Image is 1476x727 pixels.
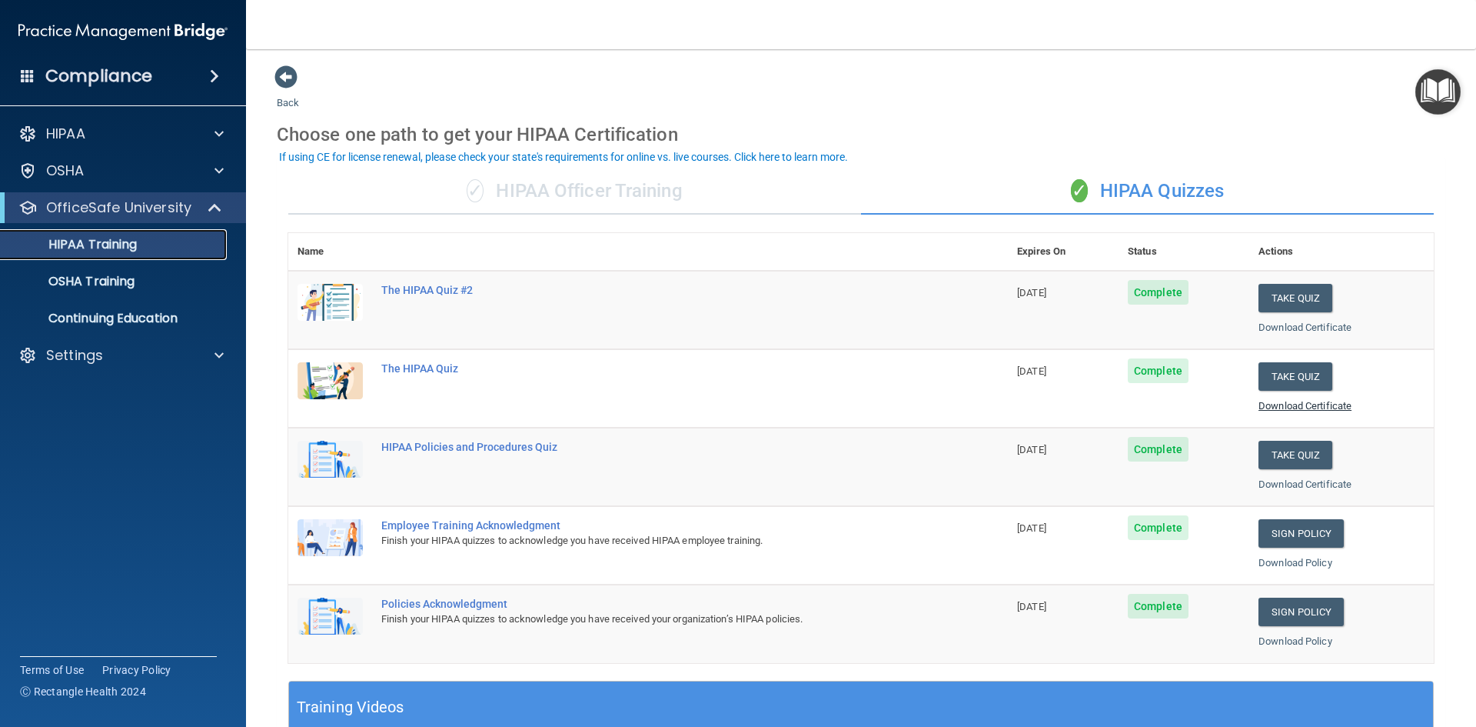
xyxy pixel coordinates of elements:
[1128,594,1188,619] span: Complete
[1128,437,1188,462] span: Complete
[381,610,931,629] div: Finish your HIPAA quizzes to acknowledge you have received your organization’s HIPAA policies.
[10,274,135,289] p: OSHA Training
[381,519,931,532] div: Employee Training Acknowledgment
[46,162,85,180] p: OSHA
[279,152,848,162] div: If using CE for license renewal, please check your state's requirements for online vs. live cours...
[1128,280,1188,305] span: Complete
[1258,322,1351,333] a: Download Certificate
[1258,598,1344,626] a: Sign Policy
[277,149,850,165] button: If using CE for license renewal, please check your state's requirements for online vs. live cours...
[1249,233,1434,271] th: Actions
[18,16,228,47] img: PMB logo
[1008,233,1119,271] th: Expires On
[1128,358,1188,383] span: Complete
[10,311,220,326] p: Continuing Education
[46,346,103,365] p: Settings
[1258,362,1332,391] button: Take Quiz
[381,441,931,453] div: HIPAA Policies and Procedures Quiz
[297,694,404,721] h5: Training Videos
[1017,365,1046,377] span: [DATE]
[277,112,1445,157] div: Choose one path to get your HIPAA Certification
[277,78,299,108] a: Back
[381,532,931,550] div: Finish your HIPAA quizzes to acknowledge you have received HIPAA employee training.
[18,162,224,180] a: OSHA
[288,168,861,215] div: HIPAA Officer Training
[1415,69,1461,115] button: Open Resource Center
[1017,601,1046,612] span: [DATE]
[1258,519,1344,548] a: Sign Policy
[45,65,152,87] h4: Compliance
[381,362,931,375] div: The HIPAA Quiz
[102,662,171,678] a: Privacy Policy
[10,237,137,252] p: HIPAA Training
[1128,515,1188,540] span: Complete
[381,598,931,610] div: Policies Acknowledgment
[1017,522,1046,534] span: [DATE]
[1258,557,1332,569] a: Download Policy
[18,125,224,143] a: HIPAA
[1071,179,1088,202] span: ✓
[1017,444,1046,455] span: [DATE]
[18,346,224,365] a: Settings
[1258,479,1351,490] a: Download Certificate
[381,284,931,296] div: The HIPAA Quiz #2
[46,125,85,143] p: HIPAA
[1017,287,1046,298] span: [DATE]
[20,684,146,699] span: Ⓒ Rectangle Health 2024
[20,662,84,678] a: Terms of Use
[861,168,1434,215] div: HIPAA Quizzes
[46,198,191,217] p: OfficeSafe University
[1258,400,1351,412] a: Download Certificate
[1258,441,1332,469] button: Take Quiz
[1258,635,1332,647] a: Download Policy
[18,198,223,217] a: OfficeSafe University
[1258,284,1332,312] button: Take Quiz
[1119,233,1249,271] th: Status
[288,233,372,271] th: Name
[467,179,484,202] span: ✓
